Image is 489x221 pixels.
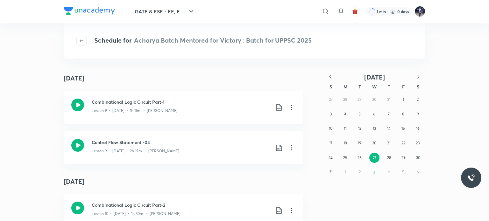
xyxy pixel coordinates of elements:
[369,123,379,134] button: August 13, 2025
[340,138,350,148] button: August 18, 2025
[364,73,385,81] span: [DATE]
[387,155,391,160] abbr: August 28, 2025
[417,97,419,102] abbr: August 2, 2025
[384,153,394,163] button: August 28, 2025
[329,126,332,131] abbr: August 10, 2025
[358,84,361,90] abbr: Tuesday
[355,123,365,134] button: August 12, 2025
[340,153,350,163] button: August 25, 2025
[416,155,420,160] abbr: August 30, 2025
[369,138,379,148] button: August 20, 2025
[402,84,405,90] abbr: Friday
[134,36,312,45] span: Acharya Batch Mentored for Victory : Batch for UPPSC 2025
[401,155,406,160] abbr: August 29, 2025
[413,94,423,105] button: August 2, 2025
[92,148,179,154] p: Lesson 9 • [DATE] • 2h 19m • [PERSON_NAME]
[329,155,333,160] abbr: August 24, 2025
[92,211,181,217] p: Lesson 10 • [DATE] • 1h 30m • [PERSON_NAME]
[350,6,360,17] button: avatar
[398,138,408,148] button: August 22, 2025
[64,131,303,164] a: Control Flow Statement -04Lesson 9 • [DATE] • 2h 19m • [PERSON_NAME]
[94,36,312,46] h4: Schedule for
[402,112,404,116] abbr: August 8, 2025
[329,141,332,145] abbr: August 17, 2025
[340,109,350,119] button: August 4, 2025
[326,167,336,177] button: August 31, 2025
[413,109,423,119] button: August 9, 2025
[398,109,408,119] button: August 8, 2025
[372,141,376,145] abbr: August 20, 2025
[64,7,115,16] a: Company Logo
[413,123,423,134] button: August 16, 2025
[64,91,303,124] a: Combinational Logic Circuit Part-1Lesson 9 • [DATE] • 1h 11m • [PERSON_NAME]
[355,109,365,119] button: August 5, 2025
[326,138,336,148] button: August 17, 2025
[352,9,358,14] img: avatar
[326,123,336,134] button: August 10, 2025
[416,141,420,145] abbr: August 23, 2025
[388,84,390,90] abbr: Thursday
[373,112,375,116] abbr: August 6, 2025
[92,99,270,105] h3: Combinational Logic Circuit Part-1
[344,141,347,145] abbr: August 18, 2025
[372,155,376,160] abbr: August 27, 2025
[358,155,362,160] abbr: August 26, 2025
[387,126,391,131] abbr: August 14, 2025
[369,153,379,163] button: August 27, 2025
[329,169,332,174] abbr: August 31, 2025
[64,172,303,191] h4: [DATE]
[326,109,336,119] button: August 3, 2025
[358,141,361,145] abbr: August 19, 2025
[403,97,404,102] abbr: August 1, 2025
[384,138,394,148] button: August 21, 2025
[384,123,394,134] button: August 14, 2025
[64,7,115,15] img: Company Logo
[64,73,84,83] h4: [DATE]
[343,155,347,160] abbr: August 25, 2025
[467,174,475,182] img: ttu
[330,112,332,116] abbr: August 3, 2025
[344,84,347,90] abbr: Monday
[337,73,411,81] button: [DATE]
[355,153,365,163] button: August 26, 2025
[398,123,408,134] button: August 15, 2025
[390,8,396,15] img: streak
[369,109,379,119] button: August 6, 2025
[340,123,350,134] button: August 11, 2025
[326,153,336,163] button: August 24, 2025
[92,139,270,146] h3: Control Flow Statement -04
[413,138,423,148] button: August 23, 2025
[416,126,420,131] abbr: August 16, 2025
[401,141,405,145] abbr: August 22, 2025
[399,153,409,163] button: August 29, 2025
[355,138,365,148] button: August 19, 2025
[415,6,425,17] img: sanjit kumar
[417,84,419,90] abbr: Saturday
[384,109,394,119] button: August 7, 2025
[413,153,423,163] button: August 30, 2025
[330,84,332,90] abbr: Sunday
[344,112,346,116] abbr: August 4, 2025
[131,5,199,18] button: GATE & ESE - EE, E ...
[372,84,377,90] abbr: Wednesday
[398,94,408,105] button: August 1, 2025
[358,126,361,131] abbr: August 12, 2025
[387,141,390,145] abbr: August 21, 2025
[358,112,361,116] abbr: August 5, 2025
[344,126,346,131] abbr: August 11, 2025
[92,202,270,208] h3: Combinational Logic Circuit Part-2
[401,126,405,131] abbr: August 15, 2025
[388,112,390,116] abbr: August 7, 2025
[373,126,376,131] abbr: August 13, 2025
[417,112,419,116] abbr: August 9, 2025
[92,108,178,114] p: Lesson 9 • [DATE] • 1h 11m • [PERSON_NAME]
